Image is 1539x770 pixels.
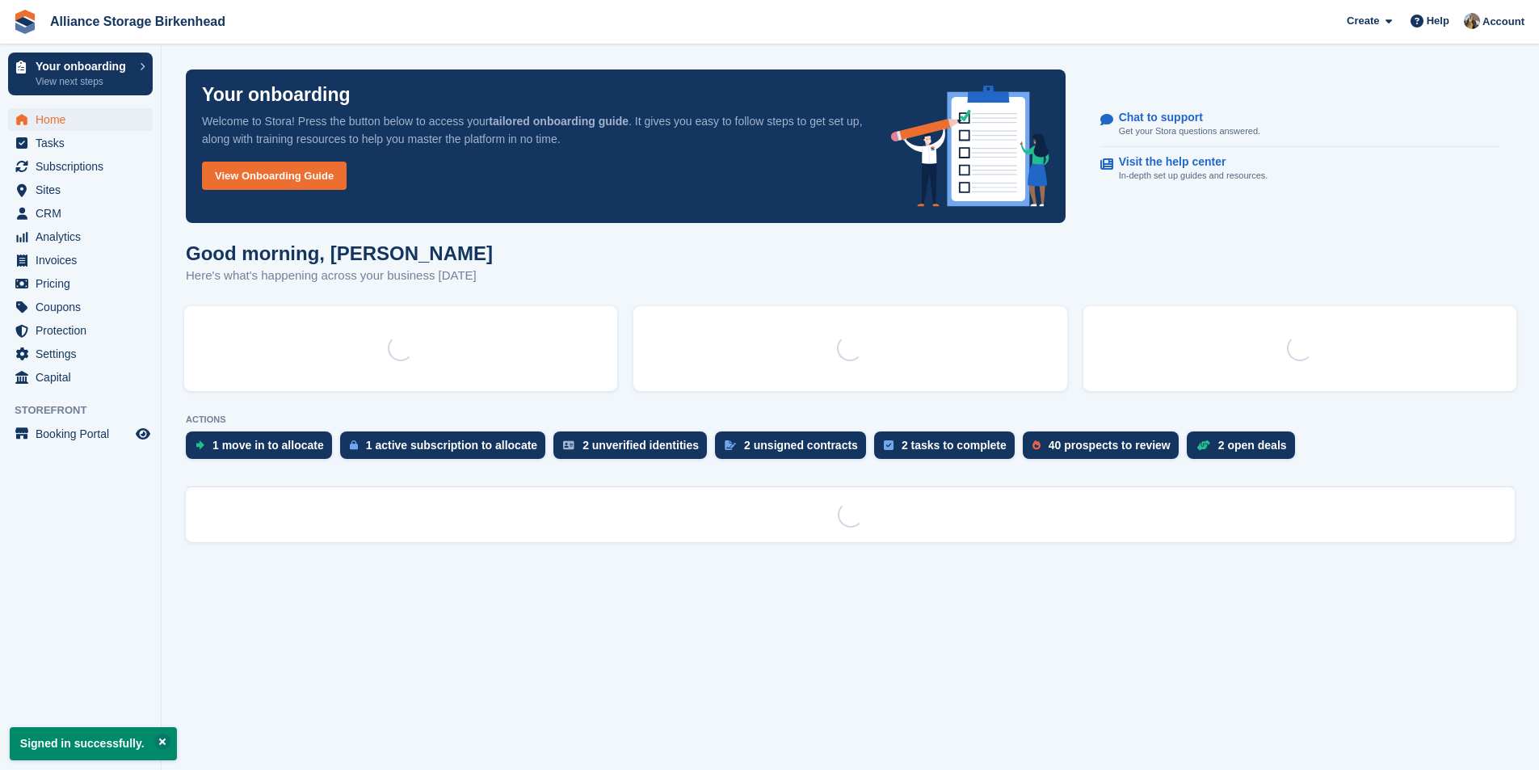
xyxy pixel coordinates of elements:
[36,108,132,131] span: Home
[489,115,629,128] strong: tailored onboarding guide
[202,162,347,190] a: View Onboarding Guide
[8,423,153,445] a: menu
[8,249,153,271] a: menu
[1187,431,1303,467] a: 2 open deals
[36,319,132,342] span: Protection
[186,431,340,467] a: 1 move in to allocate
[8,132,153,154] a: menu
[563,440,574,450] img: verify_identity-adf6edd0f0f0b5bbfe63781bf79b02c33cf7c696d77639b501bdc392416b5a36.svg
[8,108,153,131] a: menu
[1119,169,1268,183] p: In-depth set up guides and resources.
[186,267,493,285] p: Here's what's happening across your business [DATE]
[44,8,232,35] a: Alliance Storage Birkenhead
[8,319,153,342] a: menu
[8,343,153,365] a: menu
[36,272,132,295] span: Pricing
[350,440,358,450] img: active_subscription_to_allocate_icon-d502201f5373d7db506a760aba3b589e785aa758c864c3986d89f69b8ff3...
[582,439,699,452] div: 2 unverified identities
[1464,13,1480,29] img: Steve McLoughlin
[1032,440,1041,450] img: prospect-51fa495bee0391a8d652442698ab0144808aea92771e9ea1ae160a38d050c398.svg
[202,86,351,104] p: Your onboarding
[186,242,493,264] h1: Good morning, [PERSON_NAME]
[212,439,324,452] div: 1 move in to allocate
[891,86,1049,207] img: onboarding-info-6c161a55d2c0e0a8cae90662b2fe09162a5109e8cc188191df67fb4f79e88e88.svg
[36,132,132,154] span: Tasks
[8,366,153,389] a: menu
[1119,111,1247,124] p: Chat to support
[366,439,537,452] div: 1 active subscription to allocate
[1100,147,1499,191] a: Visit the help center In-depth set up guides and resources.
[1218,439,1287,452] div: 2 open deals
[8,225,153,248] a: menu
[36,61,132,72] p: Your onboarding
[36,74,132,89] p: View next steps
[36,296,132,318] span: Coupons
[36,366,132,389] span: Capital
[1100,103,1499,147] a: Chat to support Get your Stora questions answered.
[744,439,858,452] div: 2 unsigned contracts
[884,440,894,450] img: task-75834270c22a3079a89374b754ae025e5fb1db73e45f91037f5363f120a921f8.svg
[1119,155,1255,169] p: Visit the help center
[340,431,553,467] a: 1 active subscription to allocate
[1196,440,1210,451] img: deal-1b604bf984904fb50ccaf53a9ad4b4a5d6e5aea283cecdc64d6e3604feb123c2.svg
[36,249,132,271] span: Invoices
[8,179,153,201] a: menu
[1023,431,1187,467] a: 40 prospects to review
[196,440,204,450] img: move_ins_to_allocate_icon-fdf77a2bb77ea45bf5b3d319d69a93e2d87916cf1d5bf7949dd705db3b84f3ca.svg
[8,53,153,95] a: Your onboarding View next steps
[8,155,153,178] a: menu
[36,202,132,225] span: CRM
[36,155,132,178] span: Subscriptions
[202,112,865,148] p: Welcome to Stora! Press the button below to access your . It gives you easy to follow steps to ge...
[1427,13,1449,29] span: Help
[186,414,1515,425] p: ACTIONS
[13,10,37,34] img: stora-icon-8386f47178a22dfd0bd8f6a31ec36ba5ce8667c1dd55bd0f319d3a0aa187defe.svg
[36,179,132,201] span: Sites
[8,272,153,295] a: menu
[1049,439,1171,452] div: 40 prospects to review
[1347,13,1379,29] span: Create
[133,424,153,444] a: Preview store
[1119,124,1260,138] p: Get your Stora questions answered.
[8,296,153,318] a: menu
[15,402,161,419] span: Storefront
[553,431,715,467] a: 2 unverified identities
[725,440,736,450] img: contract_signature_icon-13c848040528278c33f63329250d36e43548de30e8caae1d1a13099fd9432cc5.svg
[36,343,132,365] span: Settings
[36,225,132,248] span: Analytics
[10,727,177,760] p: Signed in successfully.
[1482,14,1524,30] span: Account
[36,423,132,445] span: Booking Portal
[902,439,1007,452] div: 2 tasks to complete
[715,431,874,467] a: 2 unsigned contracts
[874,431,1023,467] a: 2 tasks to complete
[8,202,153,225] a: menu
